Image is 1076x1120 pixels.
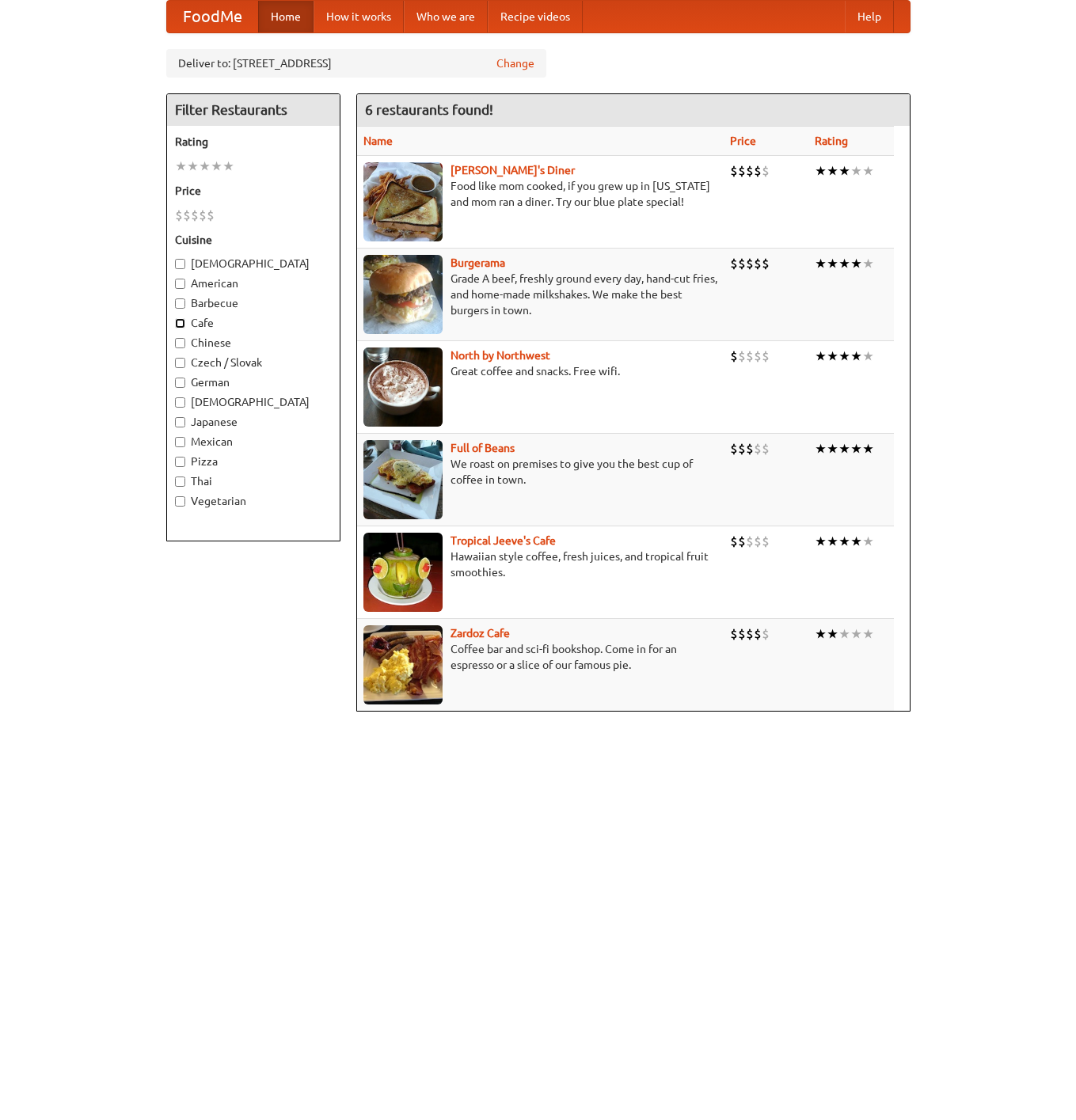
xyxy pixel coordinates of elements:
[838,533,850,550] li: ★
[850,533,862,550] li: ★
[730,162,738,180] li: $
[827,347,838,365] li: ★
[199,207,207,224] li: $
[183,207,191,224] li: $
[850,440,862,457] li: ★
[187,158,199,175] li: ★
[754,347,762,365] li: $
[167,94,340,126] h4: Filter Restaurants
[451,256,505,269] a: Burgerama
[175,298,185,309] input: Barbecue
[746,440,754,457] li: $
[365,102,493,117] ng-pluralize: 6 restaurants found!
[451,442,515,454] a: Full of Beans
[754,533,762,550] li: $
[175,134,332,150] h5: Rating
[862,440,874,457] li: ★
[363,162,443,241] img: sallys.jpg
[175,496,185,507] input: Vegetarian
[746,347,754,365] li: $
[175,207,183,224] li: $
[754,625,762,643] li: $
[175,417,185,427] input: Japanese
[363,178,717,210] p: Food like mom cooked, if you grew up in [US_STATE] and mom ran a diner. Try our blue plate special!
[404,1,488,32] a: Who we are
[363,456,717,488] p: We roast on premises to give you the best cup of coffee in town.
[451,164,575,177] a: [PERSON_NAME]'s Diner
[175,355,332,370] label: Czech / Slovak
[258,1,314,32] a: Home
[838,440,850,457] li: ★
[451,349,550,362] a: North by Northwest
[175,232,332,248] h5: Cuisine
[850,255,862,272] li: ★
[191,207,199,224] li: $
[175,378,185,388] input: German
[363,533,443,612] img: jeeves.jpg
[850,347,862,365] li: ★
[738,440,746,457] li: $
[815,135,848,147] a: Rating
[746,533,754,550] li: $
[175,295,332,311] label: Barbecue
[762,533,770,550] li: $
[738,162,746,180] li: $
[827,625,838,643] li: ★
[862,533,874,550] li: ★
[175,476,185,487] input: Thai
[175,259,185,269] input: [DEMOGRAPHIC_DATA]
[451,627,510,640] a: Zardoz Cafe
[175,457,185,467] input: Pizza
[363,641,717,673] p: Coffee bar and sci-fi bookshop. Come in for an espresso or a slice of our famous pie.
[754,255,762,272] li: $
[363,135,393,147] a: Name
[862,625,874,643] li: ★
[754,440,762,457] li: $
[175,358,185,368] input: Czech / Slovak
[363,255,443,334] img: burgerama.jpg
[850,162,862,180] li: ★
[363,625,443,704] img: zardoz.jpg
[175,394,332,410] label: [DEMOGRAPHIC_DATA]
[862,255,874,272] li: ★
[850,625,862,643] li: ★
[838,625,850,643] li: ★
[175,374,332,390] label: German
[211,158,222,175] li: ★
[222,158,234,175] li: ★
[199,158,211,175] li: ★
[754,162,762,180] li: $
[762,255,770,272] li: $
[451,534,556,547] a: Tropical Jeeve's Cafe
[175,493,332,509] label: Vegetarian
[815,162,827,180] li: ★
[175,473,332,489] label: Thai
[175,437,185,447] input: Mexican
[762,440,770,457] li: $
[167,1,258,32] a: FoodMe
[175,279,185,289] input: American
[827,162,838,180] li: ★
[175,256,332,271] label: [DEMOGRAPHIC_DATA]
[738,625,746,643] li: $
[815,533,827,550] li: ★
[363,271,717,318] p: Grade A beef, freshly ground every day, hand-cut fries, and home-made milkshakes. We make the bes...
[845,1,894,32] a: Help
[166,49,546,78] div: Deliver to: [STREET_ADDRESS]
[746,255,754,272] li: $
[363,440,443,519] img: beans.jpg
[175,434,332,450] label: Mexican
[738,347,746,365] li: $
[363,363,717,379] p: Great coffee and snacks. Free wifi.
[827,440,838,457] li: ★
[738,255,746,272] li: $
[838,162,850,180] li: ★
[862,162,874,180] li: ★
[207,207,215,224] li: $
[175,338,185,348] input: Chinese
[838,347,850,365] li: ★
